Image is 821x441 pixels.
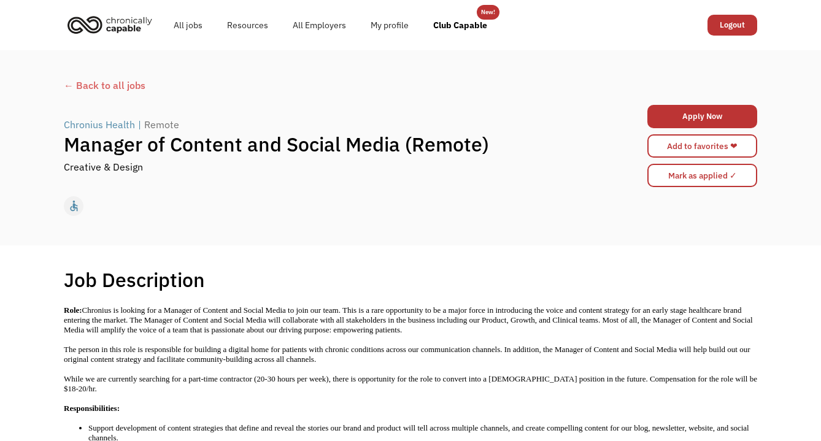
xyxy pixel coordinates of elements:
form: Mark as applied form [647,161,757,190]
div: accessible [67,197,80,215]
div: Chronius Health [64,117,135,132]
strong: Role: [64,305,82,315]
p: While we are currently searching for a part-time contractor (20-30 hours per week), there is oppo... [64,374,757,394]
p: The person in this role is responsible for building a digital home for patients with chronic cond... [64,345,757,364]
div: Creative & Design [64,159,143,174]
p: Chronius is looking for a Manager of Content and Social Media to join our team. This is a rare op... [64,305,757,335]
a: home [64,11,161,38]
a: All jobs [161,6,215,45]
a: Add to favorites ❤ [647,134,757,158]
a: Chronius Health|Remote [64,117,182,132]
strong: Responsibilities: [64,404,121,413]
h1: Manager of Content and Social Media (Remote) [64,132,584,156]
a: Logout [707,15,757,36]
div: Remote [144,117,179,132]
input: Mark as applied ✓ [647,164,757,187]
a: My profile [358,6,421,45]
a: All Employers [280,6,358,45]
a: ← Back to all jobs [64,78,757,93]
h1: Job Description [64,267,205,292]
a: Resources [215,6,280,45]
div: New! [481,5,495,20]
div: | [138,117,141,132]
img: Chronically Capable logo [64,11,156,38]
a: Apply Now [647,105,757,128]
a: Club Capable [421,6,499,45]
